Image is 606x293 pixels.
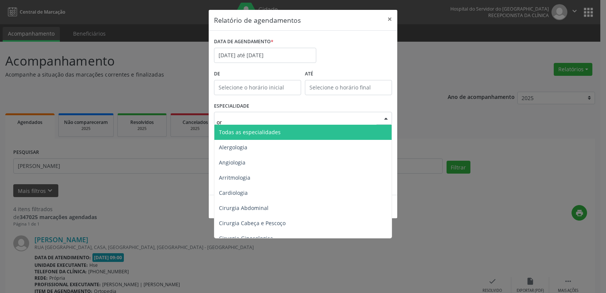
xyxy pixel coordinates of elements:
span: Alergologia [219,144,247,151]
label: De [214,68,301,80]
label: ESPECIALIDADE [214,100,249,112]
input: Selecione uma data ou intervalo [214,48,316,63]
label: DATA DE AGENDAMENTO [214,36,273,48]
span: Cardiologia [219,189,248,196]
input: Selecione o horário inicial [214,80,301,95]
input: Seleciona uma especialidade [217,114,376,130]
button: Close [382,10,397,28]
input: Selecione o horário final [305,80,392,95]
span: Arritmologia [219,174,250,181]
span: Cirurgia Ginecologica [219,235,273,242]
h5: Relatório de agendamentos [214,15,301,25]
label: ATÉ [305,68,392,80]
span: Todas as especialidades [219,128,281,136]
span: Cirurgia Abdominal [219,204,269,212]
span: Angiologia [219,159,245,166]
span: Cirurgia Cabeça e Pescoço [219,219,286,227]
